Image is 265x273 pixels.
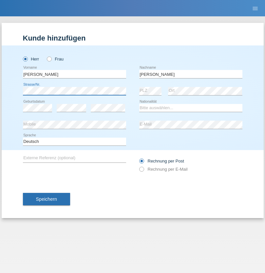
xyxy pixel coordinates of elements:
[47,57,51,61] input: Frau
[139,167,188,172] label: Rechnung per E-Mail
[47,57,64,61] label: Frau
[23,34,242,42] h1: Kunde hinzufügen
[252,5,258,12] i: menu
[36,196,57,202] span: Speichern
[139,167,143,175] input: Rechnung per E-Mail
[23,193,70,205] button: Speichern
[139,159,184,163] label: Rechnung per Post
[23,57,27,61] input: Herr
[23,57,39,61] label: Herr
[249,6,262,10] a: menu
[139,159,143,167] input: Rechnung per Post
